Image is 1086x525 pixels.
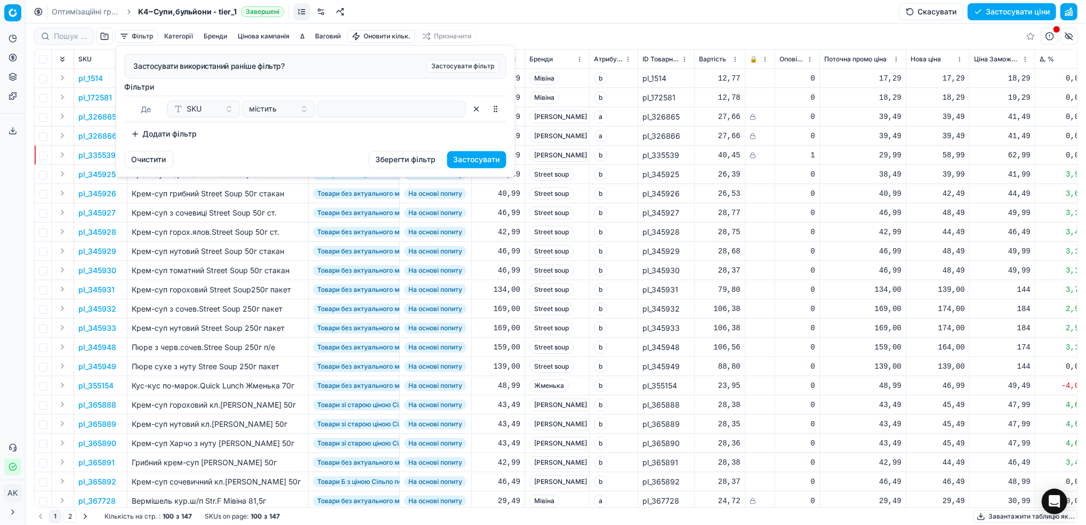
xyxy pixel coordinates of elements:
[187,104,202,114] span: SKU
[250,104,277,114] span: містить
[427,60,500,73] button: Застосувати фільтр
[125,125,204,142] button: Додати фільтр
[134,61,497,71] div: Застосувати використаний раніше фільтр?
[447,151,506,168] button: Застосувати
[369,151,443,168] button: Зберегти фільтр
[125,82,506,92] label: Фiльтри
[125,151,173,168] button: Очистити
[141,105,151,114] span: Де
